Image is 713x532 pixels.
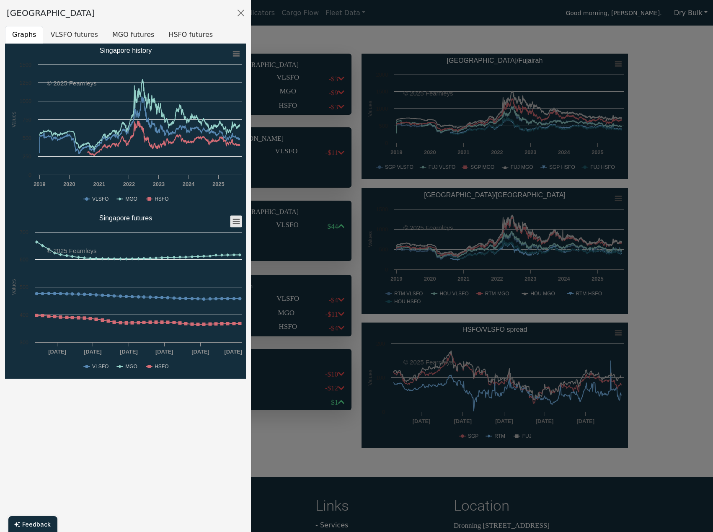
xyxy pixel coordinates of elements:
[125,196,137,202] text: MGO
[5,44,246,211] svg: Singapore history
[212,181,224,187] text: 2025
[92,196,108,202] text: VLSFO
[99,214,152,222] text: Singapore futures
[183,181,195,187] text: 2024
[84,349,101,355] text: [DATE]
[123,181,135,187] text: 2022
[10,279,17,295] text: Values
[28,172,31,178] text: 0
[20,80,31,86] text: 1250
[105,26,161,44] button: MGO futures
[34,181,45,187] text: 2019
[23,153,31,160] text: 250
[225,349,242,355] text: [DATE]
[161,26,220,44] button: HSFO futures
[20,98,31,104] text: 1000
[155,364,168,369] text: HSFO
[5,211,246,379] svg: Singapore futures
[20,256,28,263] text: 600
[23,116,31,123] text: 750
[191,349,209,355] text: [DATE]
[20,229,28,235] text: 700
[93,181,105,187] text: 2021
[20,339,28,346] text: 300
[20,62,31,68] text: 1500
[5,26,43,44] button: Graphs
[10,111,17,127] text: Values
[47,247,97,254] text: © 2025 Fearnleys
[23,135,31,141] text: 500
[234,6,248,20] button: Close
[63,181,75,187] text: 2020
[7,7,95,19] div: [GEOGRAPHIC_DATA]
[100,47,152,54] text: Singapore history
[92,364,108,369] text: VLSFO
[125,364,137,369] text: MGO
[120,349,137,355] text: [DATE]
[20,312,28,318] text: 400
[155,349,173,355] text: [DATE]
[153,181,165,187] text: 2023
[20,284,28,290] text: 500
[47,80,97,87] text: © 2025 Fearnleys
[155,196,168,202] text: HSFO
[48,349,66,355] text: [DATE]
[43,26,105,44] button: VLSFO futures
